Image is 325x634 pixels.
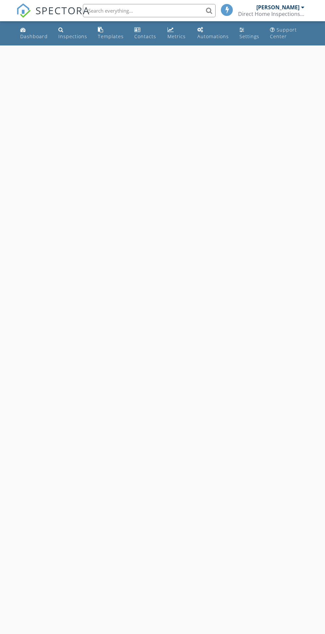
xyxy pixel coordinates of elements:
div: Automations [197,33,229,40]
a: Automations (Basic) [195,24,231,43]
div: [PERSON_NAME] [256,4,299,11]
a: Settings [237,24,262,43]
div: Contacts [134,33,156,40]
input: Search everything... [83,4,216,17]
div: Dashboard [20,33,48,40]
div: Support Center [270,27,297,40]
span: SPECTORA [35,3,90,17]
a: Inspections [56,24,90,43]
div: Templates [98,33,124,40]
div: Metrics [167,33,186,40]
a: Contacts [132,24,160,43]
a: Metrics [165,24,190,43]
a: Support Center [267,24,307,43]
a: SPECTORA [16,9,90,23]
div: Settings [239,33,259,40]
a: Dashboard [18,24,50,43]
img: The Best Home Inspection Software - Spectora [16,3,31,18]
a: Templates [95,24,126,43]
div: Direct Home Inspections LLC [238,11,304,17]
div: Inspections [58,33,87,40]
